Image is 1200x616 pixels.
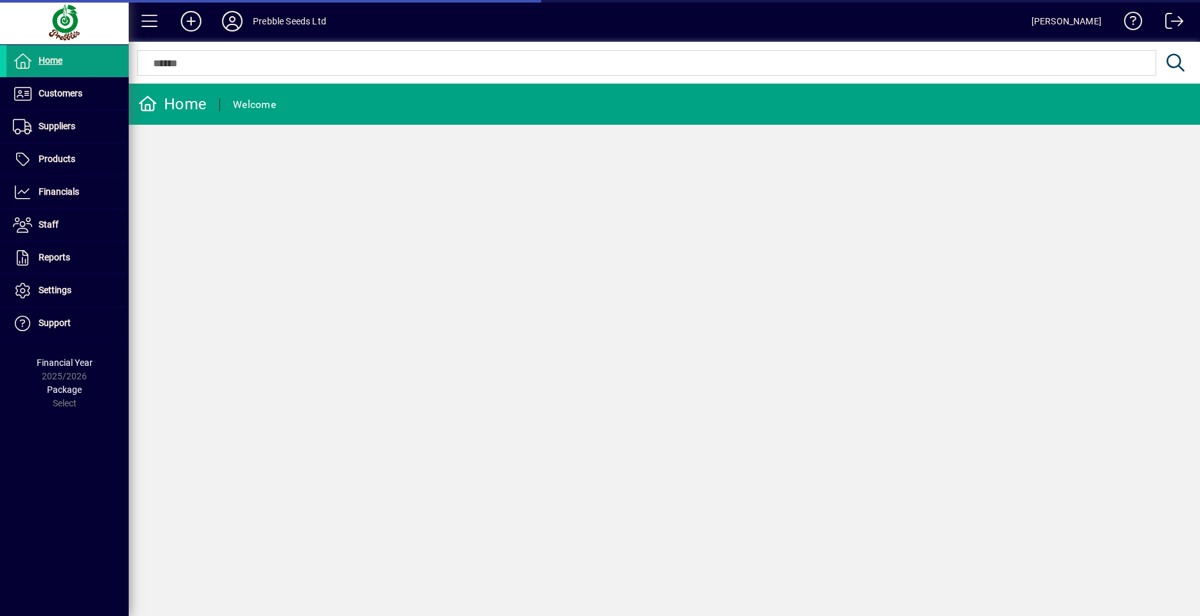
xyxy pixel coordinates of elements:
a: Financials [6,176,129,208]
div: Welcome [233,95,276,115]
span: Staff [39,219,59,230]
a: Logout [1156,3,1184,44]
a: Suppliers [6,111,129,143]
a: Staff [6,209,129,241]
button: Add [171,10,212,33]
span: Reports [39,252,70,262]
a: Knowledge Base [1114,3,1143,44]
span: Financial Year [37,358,93,368]
span: Customers [39,88,82,98]
span: Products [39,154,75,164]
div: Prebble Seeds Ltd [253,11,326,32]
span: Home [39,55,62,66]
a: Customers [6,78,129,110]
a: Reports [6,242,129,274]
span: Financials [39,186,79,197]
div: [PERSON_NAME] [1031,11,1102,32]
span: Package [47,385,82,395]
span: Support [39,318,71,328]
span: Settings [39,285,71,295]
a: Products [6,143,129,176]
span: Suppliers [39,121,75,131]
div: Home [138,94,207,114]
a: Settings [6,275,129,307]
button: Profile [212,10,253,33]
a: Support [6,307,129,340]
